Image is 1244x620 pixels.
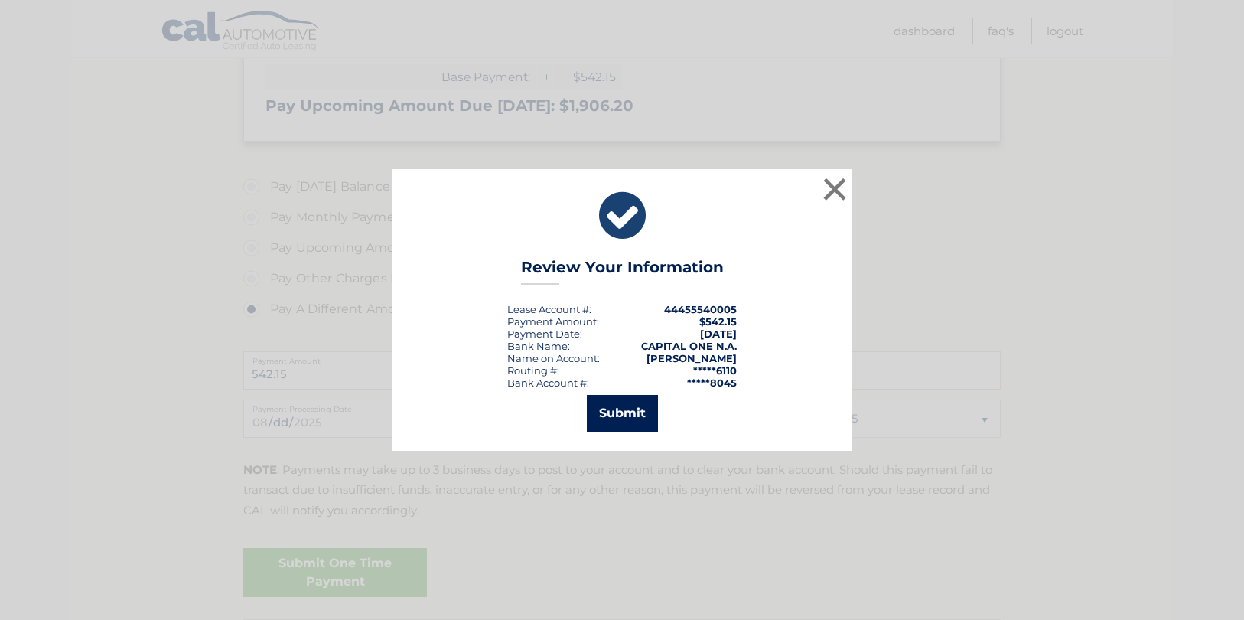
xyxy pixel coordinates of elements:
[507,328,580,340] span: Payment Date
[646,352,737,364] strong: [PERSON_NAME]
[507,303,591,315] div: Lease Account #:
[507,340,570,352] div: Bank Name:
[507,315,599,328] div: Payment Amount:
[819,174,850,204] button: ×
[521,258,724,285] h3: Review Your Information
[507,377,589,389] div: Bank Account #:
[507,352,600,364] div: Name on Account:
[641,340,737,352] strong: CAPITAL ONE N.A.
[507,364,559,377] div: Routing #:
[700,328,737,340] span: [DATE]
[699,315,737,328] span: $542.15
[587,395,658,432] button: Submit
[507,328,582,340] div: :
[664,303,737,315] strong: 44455540005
